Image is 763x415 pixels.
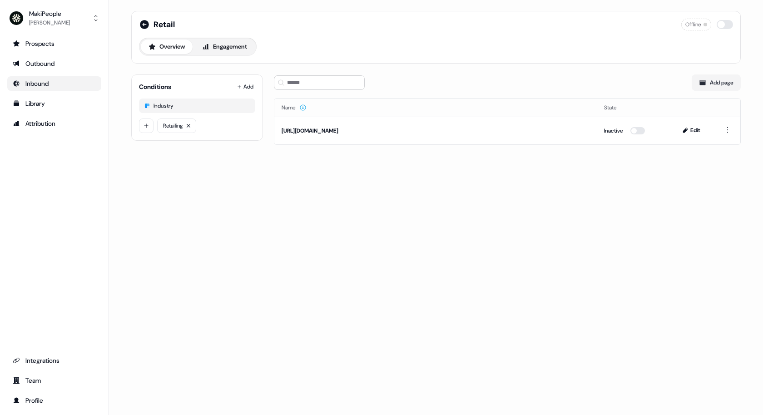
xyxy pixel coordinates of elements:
[677,125,708,136] button: Edit
[7,76,101,91] a: Go to Inbound
[13,79,96,88] div: Inbound
[7,7,101,29] button: MakiPeople[PERSON_NAME]
[139,82,171,91] div: Conditions
[681,19,711,30] div: Offline
[29,18,70,27] div: [PERSON_NAME]
[7,373,101,388] a: Go to team
[13,119,96,128] div: Attribution
[282,99,307,116] button: Name
[13,39,96,48] div: Prospects
[7,96,101,111] a: Go to templates
[7,393,101,408] a: Go to profile
[235,80,255,93] button: Add
[13,356,96,365] div: Integrations
[7,116,101,131] a: Go to attribution
[282,126,590,135] div: [URL][DOMAIN_NAME]
[7,56,101,71] a: Go to outbound experience
[604,126,623,135] div: Inactive
[194,40,255,54] button: Engagement
[163,123,183,128] span: Retailing
[604,103,662,112] div: State
[154,19,175,30] span: Retail
[29,9,70,18] div: MakiPeople
[677,128,708,135] a: Edit
[141,40,193,54] button: Overview
[7,36,101,51] a: Go to prospects
[692,74,741,91] button: Add page
[13,396,96,405] div: Profile
[13,99,96,108] div: Library
[7,353,101,368] a: Go to integrations
[13,376,96,385] div: Team
[13,59,96,68] div: Outbound
[154,102,173,109] div: Industry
